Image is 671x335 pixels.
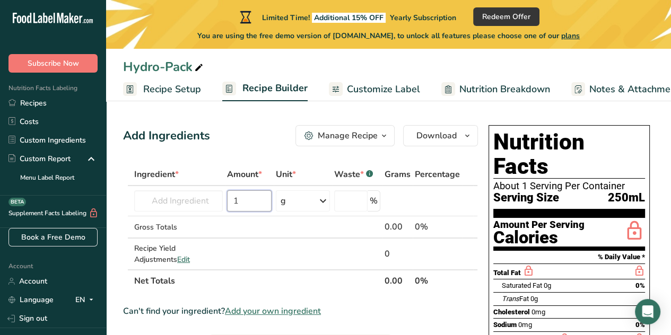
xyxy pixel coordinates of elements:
i: Trans [502,295,519,303]
div: 0% [415,221,460,233]
div: 0 [385,248,411,260]
span: You are using the free demo version of [DOMAIN_NAME], to unlock all features please choose one of... [197,30,580,41]
span: Redeem Offer [482,11,530,22]
button: Subscribe Now [8,54,98,73]
span: Download [416,129,457,142]
div: Add Ingredients [123,127,210,145]
span: Cholesterol [493,308,530,316]
a: Book a Free Demo [8,228,98,246]
div: EN [75,294,98,306]
button: Manage Recipe [295,125,395,146]
div: Waste [334,168,373,181]
div: g [281,195,286,207]
span: 0% [635,281,645,289]
span: Edit [177,254,190,265]
span: Customize Label [347,82,420,96]
span: Ingredient [134,168,179,181]
button: Download [403,125,478,146]
span: Saturated Fat [502,281,542,289]
div: Custom Report [8,153,71,164]
span: 0mg [531,308,545,316]
h1: Nutrition Facts [493,130,645,179]
th: Net Totals [132,269,382,292]
div: Gross Totals [134,222,223,233]
span: Fat [502,295,529,303]
div: Calories [493,230,585,245]
span: Serving Size [493,191,559,205]
span: Sodium [493,321,517,329]
div: Manage Recipe [318,129,378,142]
a: Nutrition Breakdown [441,77,550,101]
div: Amount Per Serving [493,220,585,230]
div: Limited Time! [238,11,456,23]
span: Unit [276,168,296,181]
span: 0% [635,321,645,329]
span: Percentage [415,168,460,181]
th: 0.00 [382,269,413,292]
div: Open Intercom Messenger [635,299,660,324]
div: BETA [8,198,26,206]
span: plans [561,31,580,41]
div: Hydro-Pack [123,57,205,76]
th: 0% [413,269,462,292]
div: 0.00 [385,221,411,233]
span: Amount [227,168,262,181]
span: Grams [385,168,411,181]
a: Recipe Builder [222,76,308,102]
span: 0mg [518,321,532,329]
span: 0g [530,295,538,303]
a: Recipe Setup [123,77,201,101]
section: % Daily Value * [493,251,645,263]
a: Language [8,290,54,309]
span: 250mL [608,191,645,205]
span: 0g [544,281,551,289]
button: Redeem Offer [473,7,539,26]
div: About 1 Serving Per Container [493,181,645,191]
span: Total Fat [493,269,521,277]
a: Customize Label [329,77,420,101]
div: Can't find your ingredient? [123,305,478,318]
span: Additional 15% OFF [312,13,386,23]
span: Subscribe Now [28,58,79,69]
span: Nutrition Breakdown [459,82,550,96]
span: Recipe Builder [242,81,308,95]
input: Add Ingredient [134,190,223,211]
span: Add your own ingredient [225,305,321,318]
div: Recipe Yield Adjustments [134,243,223,265]
span: Recipe Setup [143,82,201,96]
span: Yearly Subscription [390,13,456,23]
